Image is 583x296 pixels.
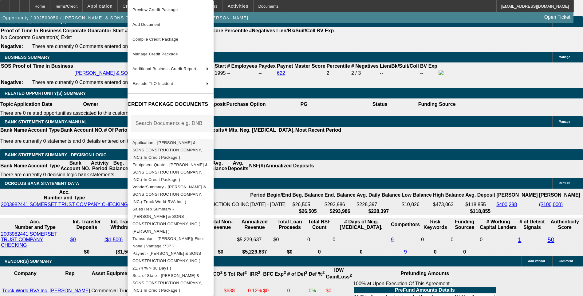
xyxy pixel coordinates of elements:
h4: CREDIT PACKAGE DOCUMENTS [128,101,214,108]
button: Sales Rep Summary - RITENOUR & SONS CONSTRUCTION COMPANY, INC.( Rahlfs, Thomas ) [128,206,214,235]
span: Transunion - [PERSON_NAME]( Fico: None | Vantage :737 ) [132,236,204,248]
button: Sec. of State - RITENOUR & SONS CONSTRUCTION COMPANY, INC.( In Credit Package ) [128,272,214,294]
button: VendorSummary - RITENOUR & SONS CONSTRUCTION COMPANY, INC.( Truck World RVA Inc. ) [128,183,214,206]
span: Application - [PERSON_NAME] & SONS CONSTRUCTION COMPANY, INC.( In Credit Package ) [132,140,202,160]
button: Application - RITENOUR & SONS CONSTRUCTION COMPANY, INC.( In Credit Package ) [128,139,214,161]
span: Preview Credit Package [132,7,178,12]
span: Manage Credit Package [132,52,178,56]
span: Sec. of State - [PERSON_NAME] & SONS CONSTRUCTION COMPANY, INC.( In Credit Package ) [132,273,202,293]
span: Additional Business Credit Report [132,66,196,71]
span: Equipment Quote - [PERSON_NAME] & SONS CONSTRUCTION COMPANY, INC.( In Credit Package ) [132,162,208,182]
button: Transunion - Ritenour, Chelsea( Fico: None | Vantage :737 ) [128,235,214,250]
button: Paynet - RITENOUR & SONS CONSTRUCTION COMPANY, INC.( 21.74 % > 30 Days ) [128,250,214,272]
span: Sales Rep Summary - [PERSON_NAME] & SONS CONSTRUCTION COMPANY, INC.( [PERSON_NAME] ) [132,207,200,234]
span: VendorSummary - [PERSON_NAME] & SONS CONSTRUCTION COMPANY, INC.( Truck World RVA Inc. ) [132,185,206,204]
span: Add Document [132,22,160,27]
span: Paynet - [PERSON_NAME] & SONS CONSTRUCTION COMPANY, INC.( 21.74 % > 30 Days ) [132,251,201,270]
mat-label: Search Documents e.g. DNB [136,121,203,126]
span: Compile Credit Package [132,37,178,42]
button: Equipment Quote - RITENOUR & SONS CONSTRUCTION COMPANY, INC.( In Credit Package ) [128,161,214,183]
span: Exclude TLO Incident [132,81,173,86]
